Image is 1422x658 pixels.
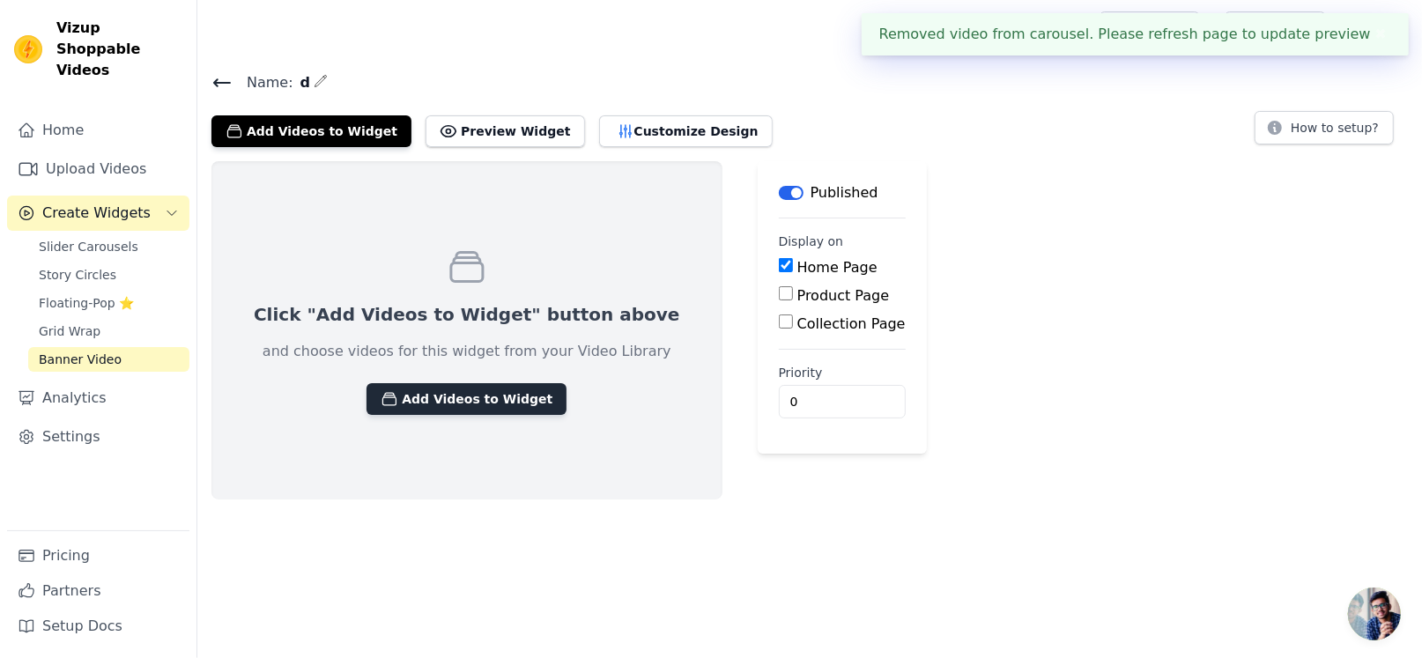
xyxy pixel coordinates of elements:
[263,341,671,362] p: and choose videos for this widget from your Video Library
[1255,123,1394,140] a: How to setup?
[1371,24,1391,45] button: Close
[7,152,189,187] a: Upload Videos
[1368,12,1408,44] p: Sizq
[39,351,122,368] span: Banner Video
[7,419,189,455] a: Settings
[1340,12,1408,44] button: S Sizq
[426,115,584,147] button: Preview Widget
[7,609,189,644] a: Setup Docs
[1255,111,1394,144] button: How to setup?
[233,72,293,93] span: Name:
[39,322,100,340] span: Grid Wrap
[28,234,189,259] a: Slider Carousels
[1100,11,1199,45] a: Help Setup
[7,196,189,231] button: Create Widgets
[28,347,189,372] a: Banner Video
[797,287,890,304] label: Product Page
[56,18,182,81] span: Vizup Shoppable Videos
[797,315,906,332] label: Collection Page
[28,262,189,287] a: Story Circles
[7,381,189,416] a: Analytics
[42,203,151,224] span: Create Widgets
[28,291,189,315] a: Floating-Pop ⭐
[599,115,773,147] button: Customize Design
[211,115,411,147] button: Add Videos to Widget
[28,319,189,344] a: Grid Wrap
[779,364,906,381] label: Priority
[1348,588,1401,640] a: チャットを開く
[314,70,328,94] div: Edit Name
[39,266,116,284] span: Story Circles
[39,294,134,312] span: Floating-Pop ⭐
[254,302,680,327] p: Click "Add Videos to Widget" button above
[7,113,189,148] a: Home
[797,259,878,276] label: Home Page
[1225,11,1326,45] a: Book Demo
[779,233,844,250] legend: Display on
[293,72,310,93] span: d
[39,238,138,255] span: Slider Carousels
[14,35,42,63] img: Vizup
[7,538,189,573] a: Pricing
[7,573,189,609] a: Partners
[367,383,567,415] button: Add Videos to Widget
[862,13,1409,55] div: Removed video from carousel. Please refresh page to update preview
[811,182,878,203] p: Published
